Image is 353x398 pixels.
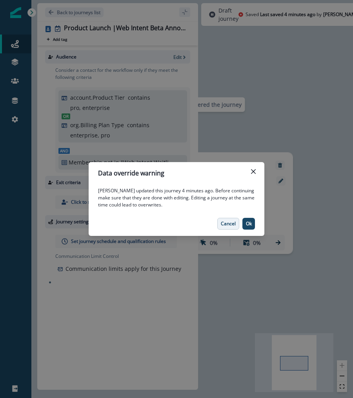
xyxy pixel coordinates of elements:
[247,165,260,178] button: Close
[98,187,255,208] p: [PERSON_NAME] updated this journey 4 minutes ago. Before continuing make sure that they are done ...
[217,218,239,230] button: Cancel
[246,221,252,226] p: Ok
[221,221,236,226] p: Cancel
[98,168,164,178] p: Data override warning
[242,218,255,230] button: Ok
